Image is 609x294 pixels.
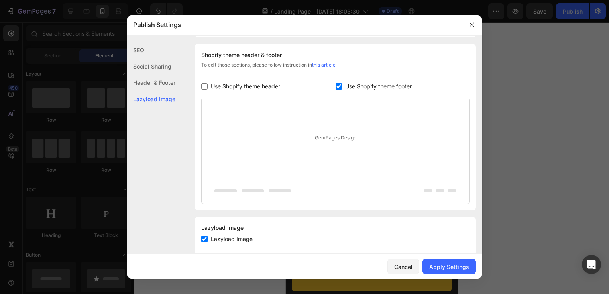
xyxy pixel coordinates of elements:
[387,259,419,274] button: Cancel
[127,14,462,35] div: Publish Settings
[16,200,165,210] p: Gluten- and dairy-free, paleo, keto and vegan-friendly
[127,42,175,58] div: SEO
[211,234,253,244] span: Lazyload Image
[201,61,470,75] div: To edit those sections, please follow instruction in
[16,171,165,191] p: Comprehensive nutritional support covering 5 critical areas of health
[7,151,55,161] p: combo 2 boTES:
[429,263,469,271] div: Apply Settings
[127,58,175,74] div: Social Sharing
[127,91,175,107] div: Lazyload Image
[201,223,470,233] div: Lazyload Image
[422,259,476,274] button: Apply Settings
[6,150,55,161] div: Rich Text Editor. Editing area: main
[211,82,280,91] span: Use Shopify theme header
[16,218,165,237] p: Manufactured in a Good Manufacturing Practice (GMP) Certified
[582,255,601,274] div: Open Intercom Messenger
[51,4,85,12] span: Mobile ( 431 px)
[394,263,413,271] div: Cancel
[201,50,470,60] div: Shopify theme header & footer
[7,24,165,43] p: Don't miss out on this exclusive [DATE][DATE] deal! Up to 65% off
[6,76,166,140] h1: CREATINA MONOHIDRATA FOR WOMEN
[312,62,336,68] a: this article
[59,147,111,165] div: Q249.00
[202,98,469,178] div: GemPages Design
[127,74,175,91] div: Header & Footer
[345,82,412,91] span: Use Shopify theme footer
